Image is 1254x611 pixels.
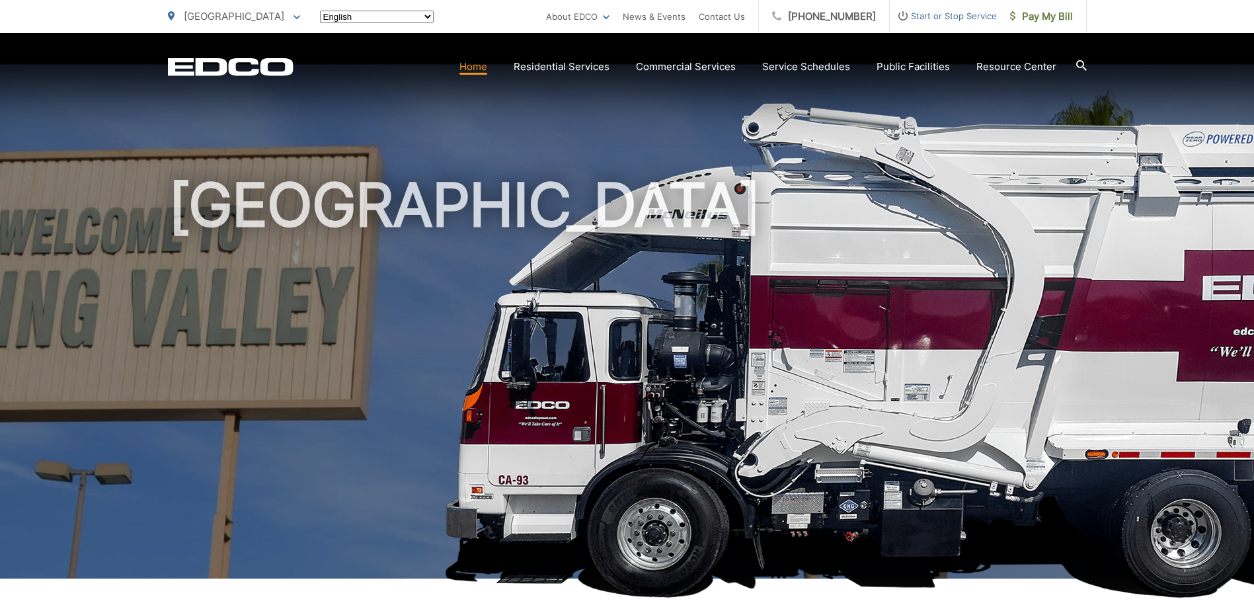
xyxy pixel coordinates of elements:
[762,59,850,75] a: Service Schedules
[976,59,1056,75] a: Resource Center
[1010,9,1073,24] span: Pay My Bill
[623,9,686,24] a: News & Events
[699,9,745,24] a: Contact Us
[636,59,736,75] a: Commercial Services
[546,9,609,24] a: About EDCO
[168,58,294,76] a: EDCD logo. Return to the homepage.
[877,59,950,75] a: Public Facilities
[514,59,609,75] a: Residential Services
[459,59,487,75] a: Home
[320,11,434,23] select: Select a language
[168,172,1087,591] h1: [GEOGRAPHIC_DATA]
[184,10,284,22] span: [GEOGRAPHIC_DATA]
